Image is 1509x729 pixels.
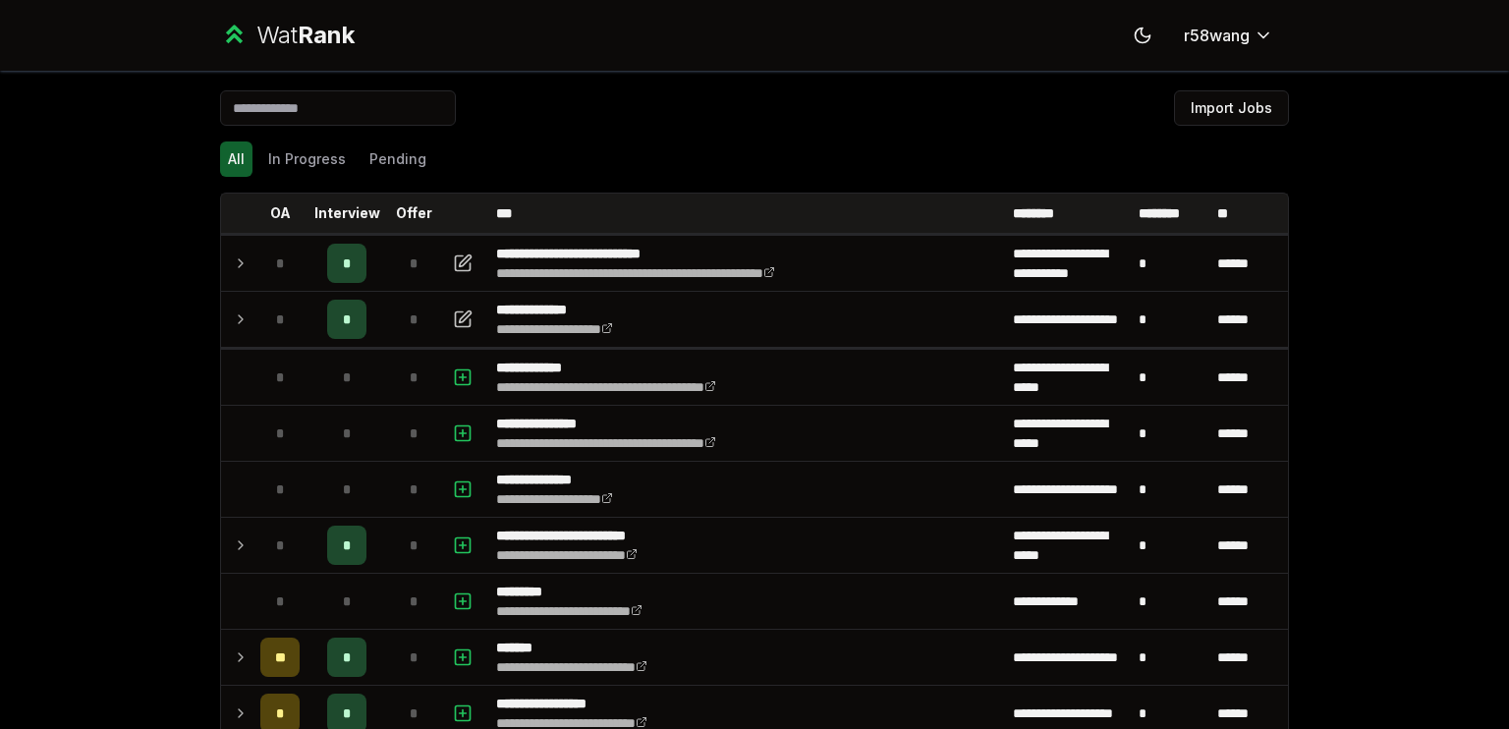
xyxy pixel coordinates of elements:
[220,20,355,51] a: WatRank
[260,141,354,177] button: In Progress
[1174,90,1289,126] button: Import Jobs
[314,203,380,223] p: Interview
[298,21,355,49] span: Rank
[1168,18,1289,53] button: r58wang
[1184,24,1250,47] span: r58wang
[220,141,252,177] button: All
[396,203,432,223] p: Offer
[362,141,434,177] button: Pending
[256,20,355,51] div: Wat
[270,203,291,223] p: OA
